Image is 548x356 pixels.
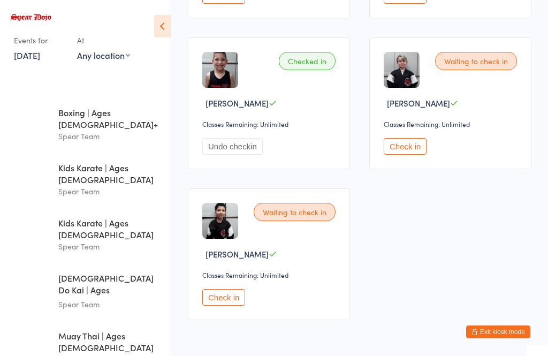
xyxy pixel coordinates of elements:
img: Spear Dojo [11,14,51,21]
div: Classes Remaining: Unlimited [202,119,339,128]
button: Undo checkin [202,138,263,155]
div: Classes Remaining: Unlimited [202,270,339,279]
time: 9:00 - 9:45 am [14,221,42,238]
button: Exit kiosk mode [466,325,530,338]
a: 9:00 -9:45 amKids Karate | Ages [DEMOGRAPHIC_DATA]Spear Team [3,208,171,262]
div: Spear Team [58,240,162,253]
img: image1755310304.png [202,203,238,239]
time: 8:00 - 9:00 am [14,111,42,128]
a: 8:00 -9:00 amBoxing | Ages [DEMOGRAPHIC_DATA]+Spear Team [3,97,171,152]
div: Kids Karate | Ages [DEMOGRAPHIC_DATA] [58,162,162,185]
span: [PERSON_NAME] [387,97,450,109]
div: Any location [77,49,130,61]
div: Waiting to check in [254,203,336,221]
div: Checked in [279,52,336,70]
div: Kids Karate | Ages [DEMOGRAPHIC_DATA] [58,217,162,240]
time: 8:30 - 9:00 am [14,166,42,183]
div: Muay Thai | Ages [DEMOGRAPHIC_DATA] [58,330,162,353]
a: 8:30 -9:00 amKids Karate | Ages [DEMOGRAPHIC_DATA]Spear Team [3,153,171,207]
div: Boxing | Ages [DEMOGRAPHIC_DATA]+ [58,107,162,130]
div: Spear Team [58,185,162,198]
div: Events for [14,32,66,49]
div: Classes Remaining: Unlimited [384,119,520,128]
img: image1687423522.png [202,52,238,88]
time: 9:44 - 10:29 am [14,276,44,293]
time: 9:45 - 10:30 am [14,334,44,351]
div: Waiting to check in [435,52,517,70]
div: At [77,32,130,49]
div: [DEMOGRAPHIC_DATA] Do Kai | Ages [DEMOGRAPHIC_DATA] [58,272,162,298]
button: Check in [202,289,245,306]
img: image1745031603.png [384,52,420,88]
button: Check in [384,138,427,155]
div: Spear Team [58,298,162,310]
div: Spear Team [58,130,162,142]
a: 9:44 -10:29 am[DEMOGRAPHIC_DATA] Do Kai | Ages [DEMOGRAPHIC_DATA]Spear Team [3,263,171,320]
span: [PERSON_NAME] [205,97,269,109]
a: [DATE] [14,49,40,61]
span: [PERSON_NAME] [205,248,269,260]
